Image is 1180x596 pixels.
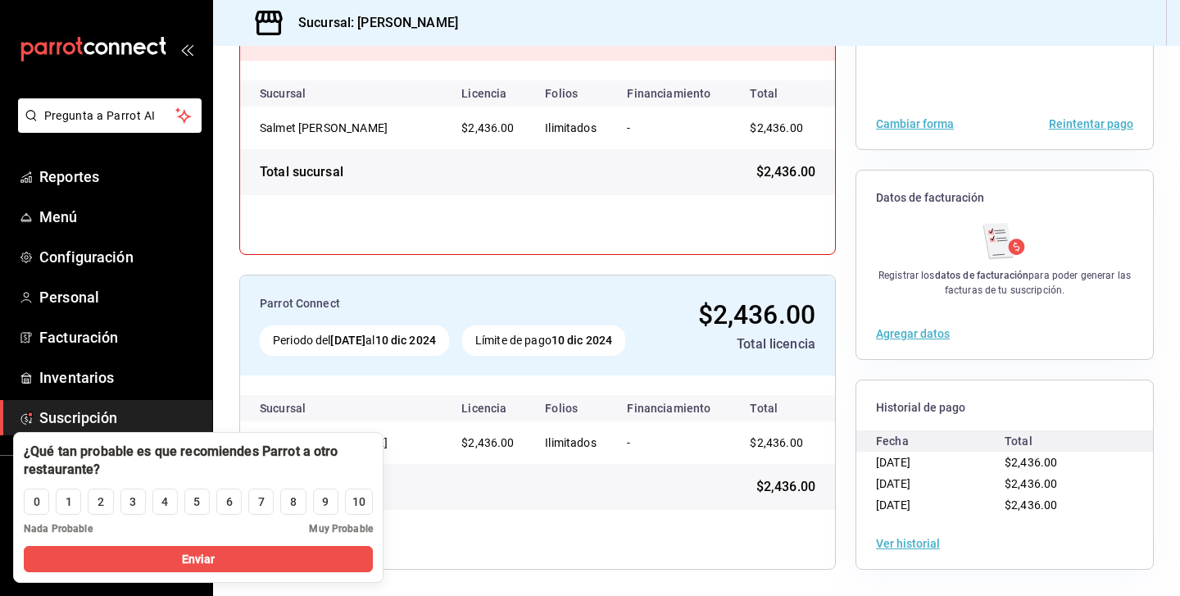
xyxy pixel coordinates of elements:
button: 0 [24,489,49,515]
th: Folios [532,395,614,421]
a: Pregunta a Parrot AI [11,119,202,136]
button: Pregunta a Parrot AI [18,98,202,133]
div: Sucursal [260,87,350,100]
td: Ilimitados [532,421,614,464]
span: Muy Probable [309,521,373,536]
div: Parrot Connect [260,295,656,312]
button: Reintentar pago [1049,118,1133,130]
div: Límite de pago [462,325,625,356]
span: Personal [39,286,199,308]
span: Menú [39,206,199,228]
div: Sucursal [260,402,350,415]
button: Agregar datos [876,328,950,339]
span: Inventarios [39,366,199,389]
div: 9 [322,494,329,511]
button: open_drawer_menu [180,43,193,56]
div: Salmet [PERSON_NAME] [260,120,424,136]
strong: 10 dic 2024 [551,334,612,347]
span: Historial de pago [876,400,1133,416]
button: 2 [88,489,113,515]
div: 7 [258,494,265,511]
button: 6 [216,489,242,515]
button: 5 [184,489,210,515]
span: Facturación [39,326,199,348]
span: Enviar [182,551,216,568]
span: $2,436.00 [461,121,514,134]
button: 9 [313,489,338,515]
td: - [614,421,730,464]
button: 1 [56,489,81,515]
h3: Sucursal: [PERSON_NAME] [285,13,458,33]
button: 3 [120,489,146,515]
div: Total licencia [669,334,815,354]
div: 4 [161,494,168,511]
button: 4 [152,489,178,515]
span: Datos de facturación [876,190,1133,206]
button: Ver historial [876,538,940,549]
button: 10 [345,489,373,515]
div: 3 [129,494,136,511]
button: 8 [280,489,306,515]
th: Financiamiento [614,80,730,107]
div: 2 [98,494,104,511]
div: 5 [193,494,200,511]
span: $2,436.00 [1005,498,1057,512]
div: 1 [66,494,72,511]
div: ¿Qué tan probable es que recomiendes Parrot a otro restaurante? [24,443,373,479]
div: 0 [34,494,40,511]
div: Periodo del al [260,325,449,356]
button: 7 [248,489,274,515]
div: [DATE] [876,494,1005,516]
span: $2,436.00 [1005,456,1057,469]
th: Folios [532,80,614,107]
div: Fecha [876,430,1005,452]
div: Total [1005,430,1133,452]
th: Total [730,80,835,107]
div: Registrar los para poder generar las facturas de tu suscripción. [876,268,1133,298]
button: Enviar [24,546,373,572]
span: $2,436.00 [461,436,514,449]
div: [DATE] [876,452,1005,473]
th: Licencia [448,395,532,421]
div: [DATE] [876,473,1005,494]
span: $2,436.00 [698,299,815,330]
div: Salmet Narvarte [260,120,424,136]
th: Financiamiento [614,395,730,421]
th: Licencia [448,80,532,107]
span: Reportes [39,166,199,188]
span: Nada Probable [24,521,93,536]
div: 6 [226,494,233,511]
span: $2,436.00 [756,477,815,497]
span: Configuración [39,246,199,268]
span: $2,436.00 [756,162,815,182]
div: 8 [290,494,297,511]
button: Cambiar forma [876,118,954,130]
div: 10 [352,494,365,511]
span: $2,436.00 [750,436,802,449]
td: - [614,107,730,149]
strong: 10 dic 2024 [375,334,436,347]
span: $2,436.00 [1005,477,1057,490]
td: Ilimitados [532,107,614,149]
span: Pregunta a Parrot AI [44,107,176,125]
span: Suscripción [39,407,199,429]
div: Total sucursal [260,162,343,182]
th: Total [730,395,835,421]
span: $2,436.00 [750,121,802,134]
strong: [DATE] [330,334,365,347]
strong: datos de facturación [935,270,1029,281]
